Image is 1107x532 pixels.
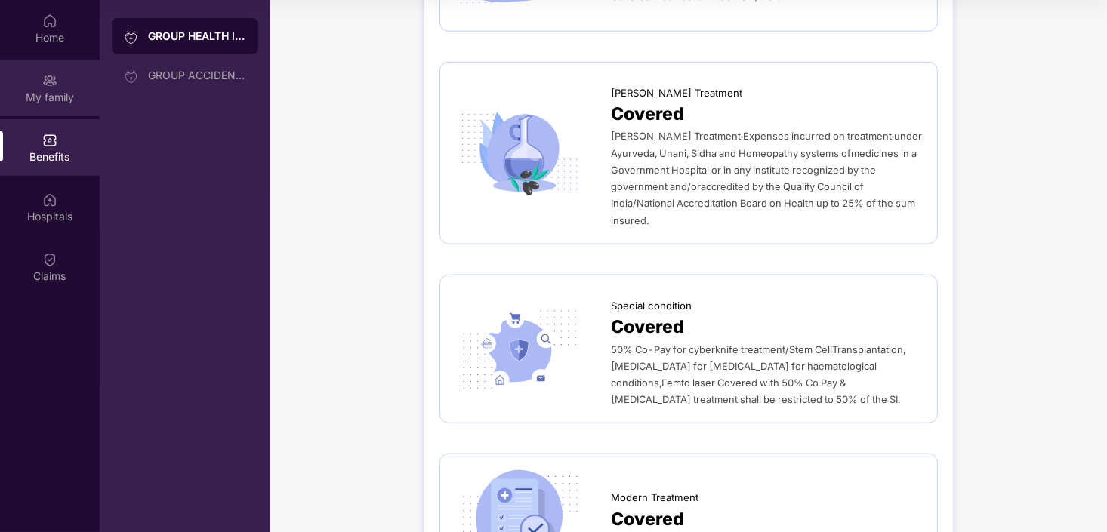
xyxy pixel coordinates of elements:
[455,304,584,395] img: icon
[42,192,57,208] img: svg+xml;base64,PHN2ZyBpZD0iSG9zcGl0YWxzIiB4bWxucz0iaHR0cDovL3d3dy53My5vcmcvMjAwMC9zdmciIHdpZHRoPS...
[42,133,57,148] img: svg+xml;base64,PHN2ZyBpZD0iQmVuZWZpdHMiIHhtbG5zPSJodHRwOi8vd3d3LnczLm9yZy8yMDAwL3N2ZyIgd2lkdGg9Ij...
[611,100,684,128] span: Covered
[124,29,139,45] img: svg+xml;base64,PHN2ZyB3aWR0aD0iMjAiIGhlaWdodD0iMjAiIHZpZXdCb3g9IjAgMCAyMCAyMCIgZmlsbD0ibm9uZSIgeG...
[148,69,246,81] div: GROUP ACCIDENTAL INSURANCE
[42,252,57,267] img: svg+xml;base64,PHN2ZyBpZD0iQ2xhaW0iIHhtbG5zPSJodHRwOi8vd3d3LnczLm9yZy8yMDAwL3N2ZyIgd2lkdGg9IjIwIi...
[611,344,905,406] span: 50% Co-Pay for cyberknife treatment/Stem CellTransplantation, [MEDICAL_DATA] for [MEDICAL_DATA] f...
[42,14,57,29] img: svg+xml;base64,PHN2ZyBpZD0iSG9tZSIgeG1sbnM9Imh0dHA6Ly93d3cudzMub3JnLzIwMDAvc3ZnIiB3aWR0aD0iMjAiIG...
[148,29,246,44] div: GROUP HEALTH INSURANCE
[455,108,584,197] img: icon
[611,85,742,101] span: [PERSON_NAME] Treatment
[611,131,922,226] span: [PERSON_NAME] Treatment Expenses incurred on treatment under Ayurveda, Unani, Sidha and Homeopath...
[611,313,684,340] span: Covered
[42,73,57,88] img: svg+xml;base64,PHN2ZyB3aWR0aD0iMjAiIGhlaWdodD0iMjAiIHZpZXdCb3g9IjAgMCAyMCAyMCIgZmlsbD0ibm9uZSIgeG...
[611,490,698,506] span: Modern Treatment
[124,69,139,84] img: svg+xml;base64,PHN2ZyB3aWR0aD0iMjAiIGhlaWdodD0iMjAiIHZpZXdCb3g9IjAgMCAyMCAyMCIgZmlsbD0ibm9uZSIgeG...
[611,298,692,314] span: Special condition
